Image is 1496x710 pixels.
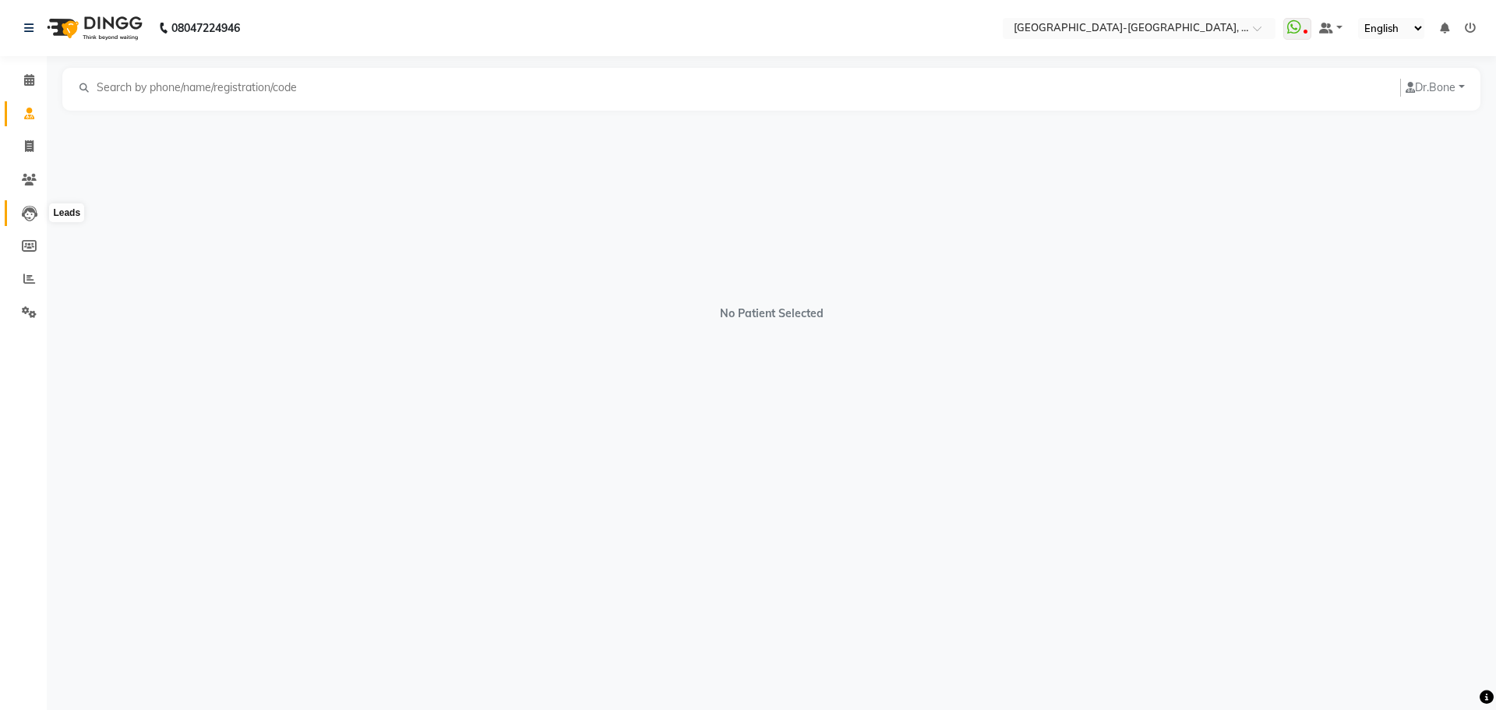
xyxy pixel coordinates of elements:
[95,79,309,97] input: Search by phone/name/registration/code
[49,203,84,222] div: Leads
[62,111,1480,500] div: No Patient Selected
[1400,79,1470,97] button: Dr.Bone
[171,6,240,50] b: 08047224946
[1406,80,1429,94] span: Dr.
[40,6,146,50] img: logo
